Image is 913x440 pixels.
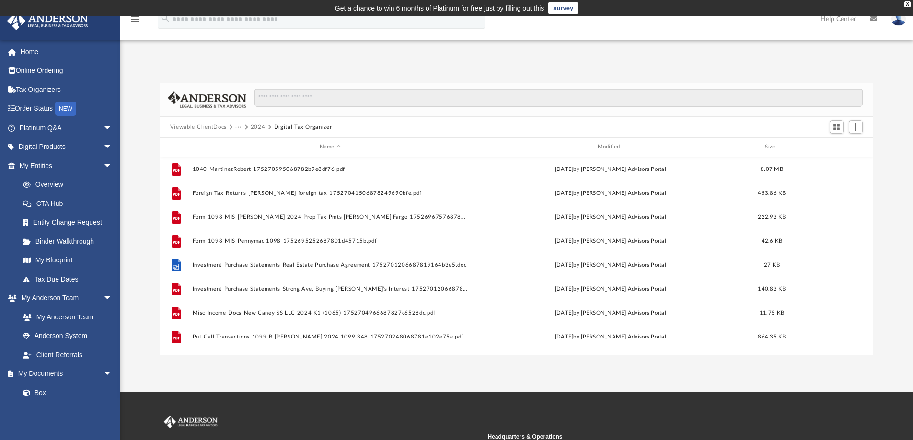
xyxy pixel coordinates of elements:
a: CTA Hub [13,194,127,213]
span: 222.93 KB [758,214,786,219]
div: Get a chance to win 6 months of Platinum for free just by filling out this [335,2,544,14]
a: Digital Productsarrow_drop_down [7,137,127,157]
div: Modified [472,143,748,151]
button: Put-Call-Transactions-1099-B-[PERSON_NAME] 2024 1099 348-175270248068781e102e75e.pdf [192,334,468,340]
div: Name [192,143,468,151]
div: [DATE] by [PERSON_NAME] Advisors Portal [473,332,749,341]
a: My Anderson Teamarrow_drop_down [7,289,122,308]
div: [DATE] by [PERSON_NAME] Advisors Portal [473,237,749,245]
span: arrow_drop_down [103,364,122,384]
a: Online Ordering [7,61,127,80]
a: My Documentsarrow_drop_down [7,364,122,384]
a: Order StatusNEW [7,99,127,119]
div: NEW [55,102,76,116]
img: Anderson Advisors Platinum Portal [162,416,220,428]
button: ··· [235,123,242,132]
a: Box [13,383,117,402]
button: Investment-Purchase-Statements-Real Estate Purchase Agreement-1752701206687819164b3e5.doc [192,262,468,268]
button: Investment-Purchase-Statements-Strong Ave, Buying [PERSON_NAME]'s Interest-1752701206687819166d3e... [192,286,468,292]
div: id [164,143,188,151]
span: 453.86 KB [758,190,786,195]
a: My Anderson Team [13,307,117,327]
div: [DATE] by [PERSON_NAME] Advisors Portal [473,165,749,173]
a: Client Referrals [13,345,122,364]
i: menu [129,13,141,25]
span: arrow_drop_down [103,289,122,308]
a: Overview [13,175,127,194]
a: Home [7,42,127,61]
img: User Pic [891,12,906,26]
button: Form-1098-MIS-Pennymac 1098-1752695252687801d45715b.pdf [192,238,468,244]
a: Tax Organizers [7,80,127,99]
div: Size [752,143,791,151]
div: [DATE] by [PERSON_NAME] Advisors Portal [473,284,749,293]
a: survey [548,2,578,14]
button: Form-1098-MIS-[PERSON_NAME] 2024 Prop Tax Pmts [PERSON_NAME] Fargo-1752696757687807b59cee6.pdf [192,214,468,220]
a: menu [129,18,141,25]
a: My Entitiesarrow_drop_down [7,156,127,175]
div: close [904,1,911,7]
div: id [795,143,862,151]
i: search [160,13,171,23]
div: [DATE] by [PERSON_NAME] Advisors Portal [473,260,749,269]
a: Platinum Q&Aarrow_drop_down [7,118,127,137]
div: [DATE] by [PERSON_NAME] Advisors Portal [473,308,749,317]
span: 864.35 KB [758,334,786,339]
img: Anderson Advisors Platinum Portal [4,11,91,30]
span: 8.07 MB [761,166,783,171]
button: Foreign-Tax-Returns-[PERSON_NAME] foreign tax-17527041506878249690bfe.pdf [192,190,468,196]
span: 140.83 KB [758,286,786,291]
span: arrow_drop_down [103,156,122,176]
button: Switch to Grid View [830,120,844,134]
div: [DATE] by [PERSON_NAME] Advisors Portal [473,213,749,221]
span: 42.6 KB [761,238,782,243]
a: Tax Due Dates [13,270,127,289]
button: Viewable-ClientDocs [170,123,227,132]
a: Meeting Minutes [13,402,122,421]
button: Misc-Income-Docs-New Caney SS LLC 2024 K1 (1065)-1752704966687827c6528dc.pdf [192,310,468,316]
span: 27 KB [764,262,780,267]
a: Entity Change Request [13,213,127,232]
a: Anderson System [13,327,122,346]
input: Search files and folders [254,89,863,107]
span: 11.75 KB [760,310,784,315]
button: Digital Tax Organizer [274,123,332,132]
button: 2024 [251,123,266,132]
span: arrow_drop_down [103,118,122,138]
a: My Blueprint [13,251,122,270]
button: 1040-MartinezRobert-175270595068782b9e8df76.pdf [192,166,468,172]
span: arrow_drop_down [103,137,122,157]
button: Add [849,120,863,134]
div: [DATE] by [PERSON_NAME] Advisors Portal [473,189,749,197]
a: Binder Walkthrough [13,232,127,251]
div: grid [160,157,874,355]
